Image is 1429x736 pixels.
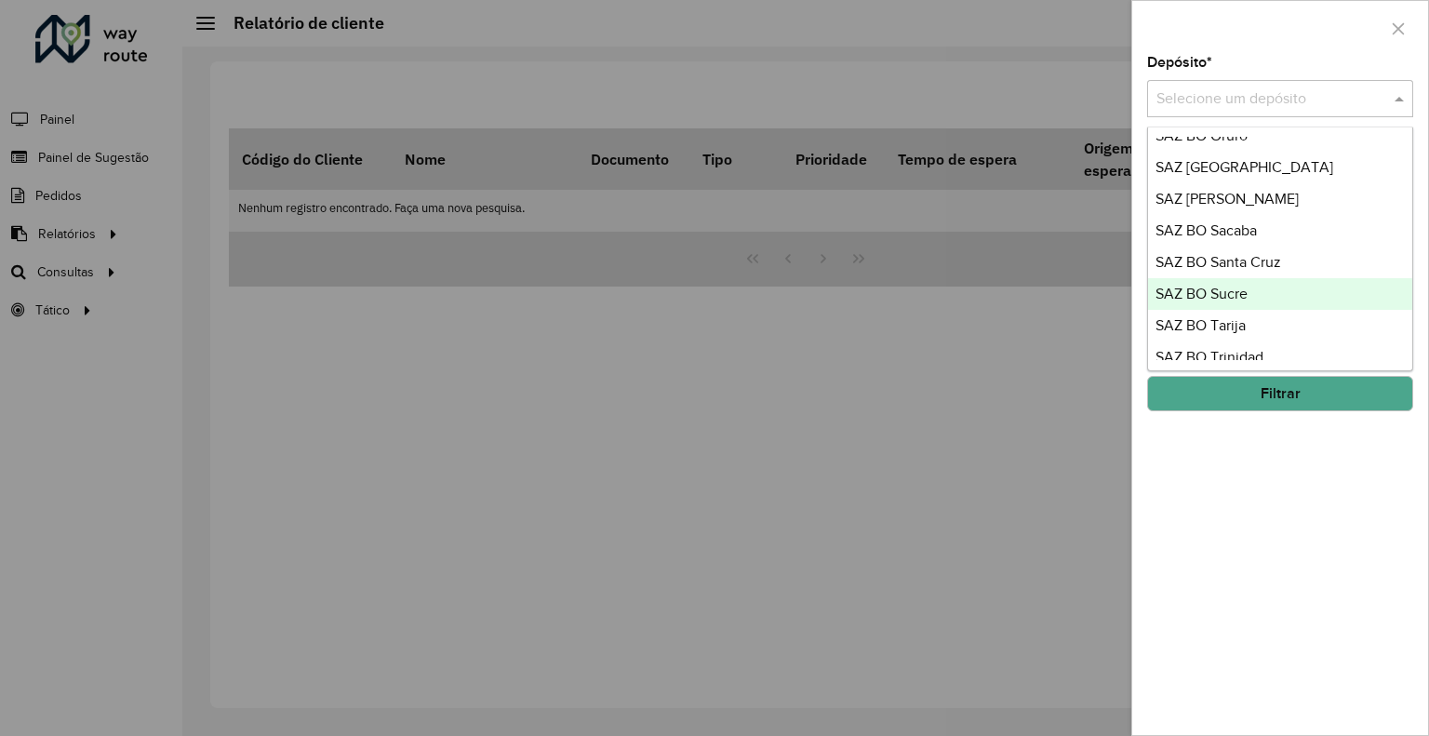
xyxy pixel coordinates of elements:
span: SAZ BO Oruro [1155,127,1248,143]
span: SAZ BO Tarija [1155,317,1246,333]
span: SAZ [GEOGRAPHIC_DATA] [1155,159,1333,175]
span: SAZ BO Sacaba [1155,222,1257,238]
button: Filtrar [1147,376,1413,411]
ng-dropdown-panel: Options list [1147,127,1413,371]
span: SAZ [PERSON_NAME] [1155,191,1299,207]
span: SAZ BO Trinidad [1155,349,1263,365]
span: SAZ BO Sucre [1155,286,1248,301]
label: Depósito [1147,51,1212,74]
span: SAZ BO Santa Cruz [1155,254,1281,270]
